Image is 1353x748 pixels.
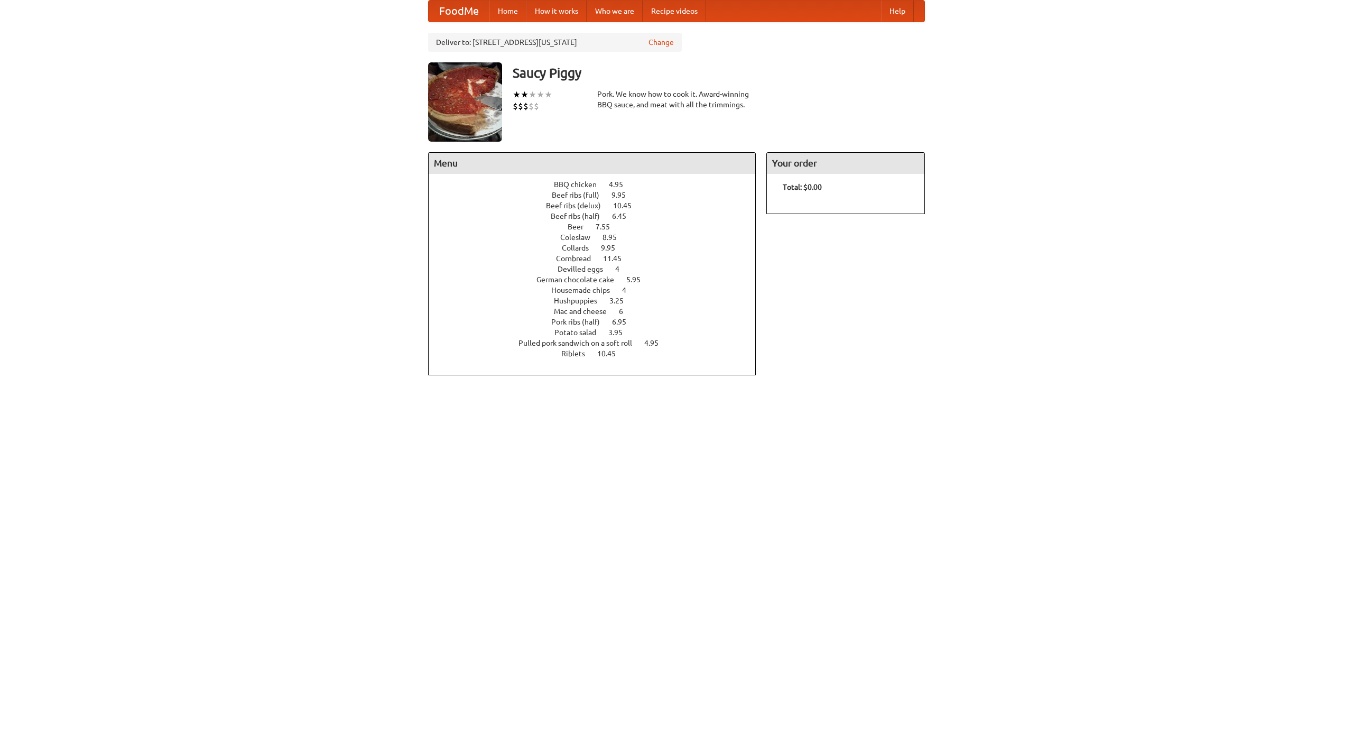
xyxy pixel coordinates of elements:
a: FoodMe [429,1,489,22]
span: Riblets [561,349,596,358]
span: BBQ chicken [554,180,607,189]
span: Beef ribs (full) [552,191,610,199]
a: Devilled eggs 4 [558,265,639,273]
div: Deliver to: [STREET_ADDRESS][US_STATE] [428,33,682,52]
a: Beef ribs (half) 6.45 [551,212,646,220]
a: Beef ribs (delux) 10.45 [546,201,651,210]
span: 9.95 [611,191,636,199]
span: 4 [615,265,630,273]
h4: Menu [429,153,755,174]
h4: Your order [767,153,924,174]
a: Cornbread 11.45 [556,254,641,263]
a: Home [489,1,526,22]
span: Coleslaw [560,233,601,242]
div: Pork. We know how to cook it. Award-winning BBQ sauce, and meat with all the trimmings. [597,89,756,110]
a: How it works [526,1,587,22]
a: Recipe videos [643,1,706,22]
li: ★ [513,89,521,100]
span: 10.45 [613,201,642,210]
span: German chocolate cake [536,275,625,284]
li: $ [534,100,539,112]
span: 6.95 [612,318,637,326]
span: Beef ribs (half) [551,212,610,220]
a: Mac and cheese 6 [554,307,643,316]
span: 3.95 [608,328,633,337]
li: $ [523,100,529,112]
a: Hushpuppies 3.25 [554,297,643,305]
img: angular.jpg [428,62,502,142]
a: Pork ribs (half) 6.95 [551,318,646,326]
a: German chocolate cake 5.95 [536,275,660,284]
span: 8.95 [603,233,627,242]
li: $ [513,100,518,112]
span: Cornbread [556,254,601,263]
a: Beef ribs (full) 9.95 [552,191,645,199]
span: Beef ribs (delux) [546,201,611,210]
span: Devilled eggs [558,265,614,273]
span: Hushpuppies [554,297,608,305]
li: ★ [521,89,529,100]
span: Pork ribs (half) [551,318,610,326]
span: Pulled pork sandwich on a soft roll [518,339,643,347]
a: Housemade chips 4 [551,286,646,294]
a: Change [648,37,674,48]
a: BBQ chicken 4.95 [554,180,643,189]
li: ★ [529,89,536,100]
a: Beer 7.55 [568,223,629,231]
span: 7.55 [596,223,620,231]
span: 9.95 [601,244,626,252]
span: Beer [568,223,594,231]
span: 5.95 [626,275,651,284]
span: Housemade chips [551,286,620,294]
h3: Saucy Piggy [513,62,925,84]
li: ★ [544,89,552,100]
b: Total: $0.00 [783,183,822,191]
span: 4.95 [644,339,669,347]
a: Riblets 10.45 [561,349,635,358]
a: Collards 9.95 [562,244,635,252]
span: 3.25 [609,297,634,305]
span: Collards [562,244,599,252]
a: Coleslaw 8.95 [560,233,636,242]
li: $ [518,100,523,112]
a: Pulled pork sandwich on a soft roll 4.95 [518,339,678,347]
span: 6.45 [612,212,637,220]
span: 10.45 [597,349,626,358]
li: ★ [536,89,544,100]
span: 4.95 [609,180,634,189]
a: Help [881,1,914,22]
span: 4 [622,286,637,294]
a: Potato salad 3.95 [554,328,642,337]
span: Mac and cheese [554,307,617,316]
li: $ [529,100,534,112]
span: 11.45 [603,254,632,263]
span: 6 [619,307,634,316]
a: Who we are [587,1,643,22]
span: Potato salad [554,328,607,337]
